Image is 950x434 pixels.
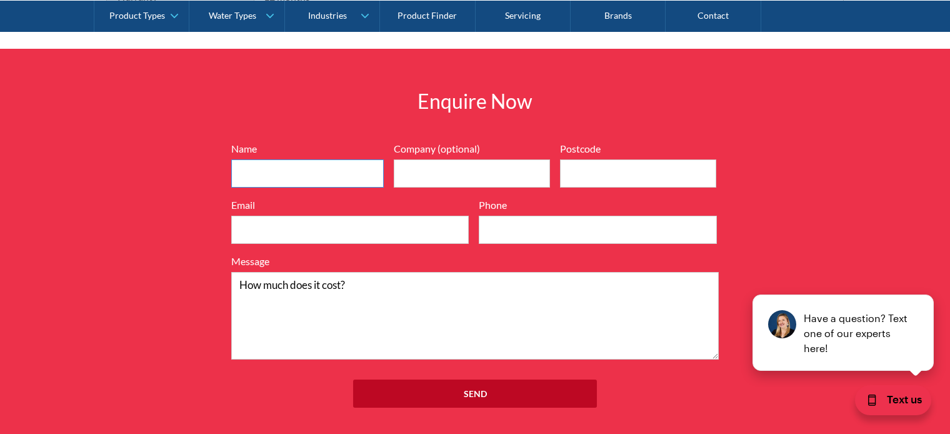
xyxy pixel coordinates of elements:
[825,371,950,434] iframe: podium webchat widget bubble
[225,141,725,420] form: Full Width Form
[231,141,384,156] label: Name
[394,141,550,156] label: Company (optional)
[353,380,597,408] input: Send
[737,237,950,387] iframe: podium webchat widget prompt
[209,10,256,21] div: Water Types
[109,10,165,21] div: Product Types
[560,141,716,156] label: Postcode
[231,198,469,213] label: Email
[479,198,716,213] label: Phone
[294,86,656,116] h2: Enquire Now
[231,254,719,269] label: Message
[308,10,347,21] div: Industries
